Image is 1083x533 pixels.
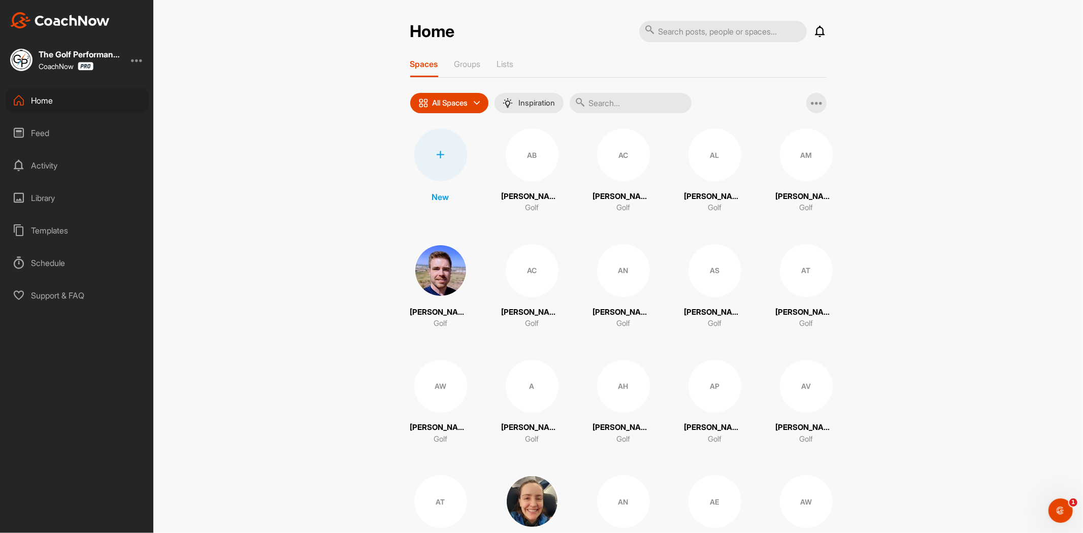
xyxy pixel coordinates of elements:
p: [PERSON_NAME] [502,422,563,434]
div: AC [597,128,650,181]
span: 1 [1069,498,1077,507]
iframe: Intercom live chat [1048,498,1073,523]
img: CoachNow [10,12,110,28]
p: Spaces [410,59,438,69]
div: CoachNow [39,62,93,71]
img: square_d1d94f1b98d9c7c94ab09730936b1277.jpg [506,475,559,528]
div: Feed [6,120,149,146]
p: Golf [616,202,630,214]
a: AC[PERSON_NAME]Golf [593,128,654,214]
p: [PERSON_NAME] [593,307,654,318]
p: [PERSON_NAME] [502,307,563,318]
div: AW [780,475,833,528]
a: A[PERSON_NAME]Golf [502,360,563,445]
p: New [432,191,449,203]
div: AV [780,360,833,413]
p: [PERSON_NAME] [684,307,745,318]
a: AS[PERSON_NAME]Golf [684,244,745,329]
div: Home [6,88,149,113]
img: menuIcon [503,98,513,108]
p: Golf [434,434,447,445]
p: [PERSON_NAME] [776,422,837,434]
div: AP [688,360,741,413]
a: AV[PERSON_NAME]Golf [776,360,837,445]
div: The Golf Performance Project [39,50,120,58]
div: AN [597,244,650,297]
a: AL[PERSON_NAME]Golf [684,128,745,214]
div: AE [688,475,741,528]
a: AN[PERSON_NAME]Golf [593,244,654,329]
p: All Spaces [433,99,468,107]
a: AH[PERSON_NAME]Golf [593,360,654,445]
div: Support & FAQ [6,283,149,308]
div: A [506,360,559,413]
div: AM [780,128,833,181]
div: Schedule [6,250,149,276]
p: Golf [616,434,630,445]
p: [PERSON_NAME] [593,191,654,203]
input: Search posts, people or spaces... [639,21,807,42]
div: AC [506,244,559,297]
div: AL [688,128,741,181]
div: AB [506,128,559,181]
a: AW[PERSON_NAME]Golf [410,360,471,445]
h2: Home [410,22,455,42]
div: AW [414,360,467,413]
p: Golf [708,434,721,445]
p: [PERSON_NAME] [776,191,837,203]
p: Golf [799,434,813,445]
p: [PERSON_NAME] [684,191,745,203]
p: [PERSON_NAME] [410,307,471,318]
p: [PERSON_NAME] [502,191,563,203]
img: square_cccfa4235dbecb89c8426aab9c4c2d4d.jpg [414,244,467,297]
img: CoachNow Pro [78,62,93,71]
img: square_963f86a57569fd3ffedad7830a500edd.jpg [10,49,32,71]
a: AC[PERSON_NAME]Golf [502,244,563,329]
div: AH [597,360,650,413]
p: Golf [525,434,539,445]
p: [PERSON_NAME] [593,422,654,434]
p: [PERSON_NAME] [410,422,471,434]
a: AP[PERSON_NAME]Golf [684,360,745,445]
div: AS [688,244,741,297]
a: AB[PERSON_NAME]Golf [502,128,563,214]
p: Golf [616,318,630,329]
a: AT[PERSON_NAME]Golf [776,244,837,329]
div: Library [6,185,149,211]
div: AT [414,475,467,528]
div: Activity [6,153,149,178]
p: Golf [799,318,813,329]
p: [PERSON_NAME] [776,307,837,318]
img: icon [418,98,429,108]
div: AT [780,244,833,297]
p: Golf [799,202,813,214]
p: Golf [708,318,721,329]
input: Search... [570,93,692,113]
p: Golf [708,202,721,214]
p: Inspiration [519,99,555,107]
p: Groups [454,59,481,69]
p: Golf [525,318,539,329]
div: AN [597,475,650,528]
p: Golf [525,202,539,214]
p: Lists [497,59,514,69]
a: [PERSON_NAME]Golf [410,244,471,329]
p: Golf [434,318,447,329]
p: [PERSON_NAME] [684,422,745,434]
div: Templates [6,218,149,243]
a: AM[PERSON_NAME]Golf [776,128,837,214]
